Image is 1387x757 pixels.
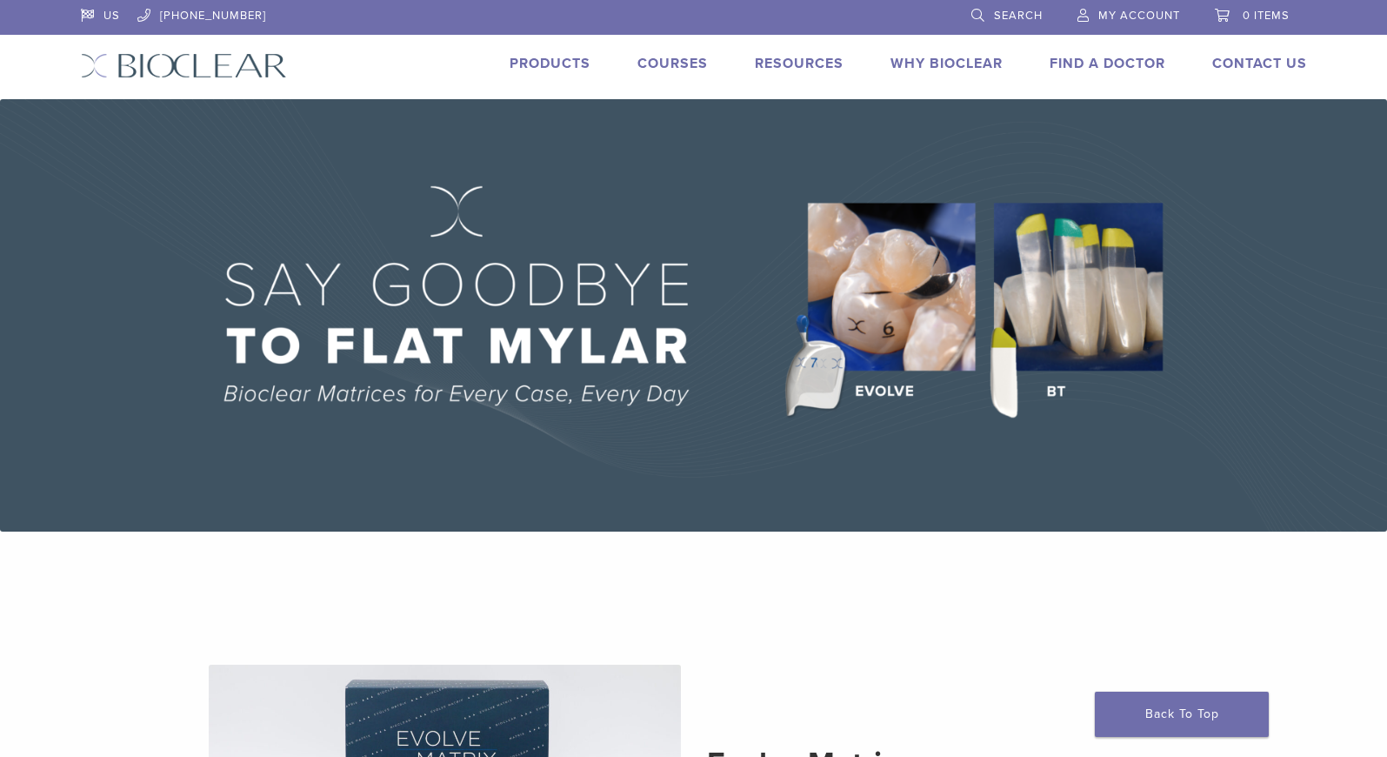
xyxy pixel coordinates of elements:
a: Contact Us [1212,55,1307,72]
a: Find A Doctor [1050,55,1165,72]
a: Why Bioclear [890,55,1003,72]
img: Bioclear [81,53,287,78]
a: Resources [755,55,844,72]
span: My Account [1098,9,1180,23]
span: Search [994,9,1043,23]
a: Back To Top [1095,692,1269,737]
span: 0 items [1243,9,1290,23]
a: Courses [637,55,708,72]
a: Products [510,55,590,72]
